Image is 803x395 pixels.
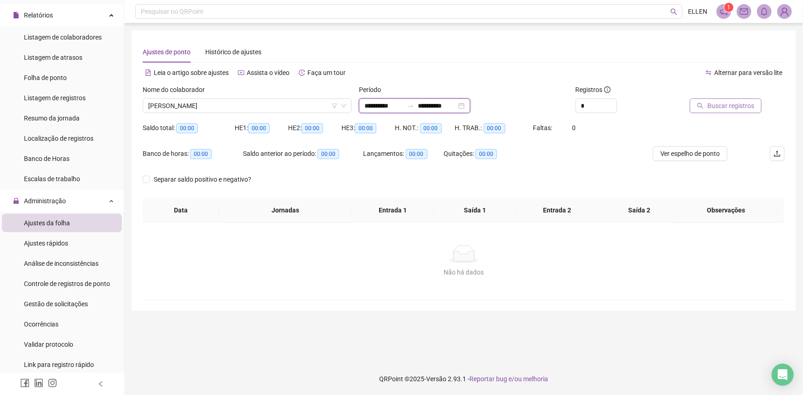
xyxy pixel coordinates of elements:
div: Quitações: [444,149,524,159]
span: lock [13,198,19,204]
span: swap [705,69,712,76]
span: history [299,69,305,76]
span: Faça um tour [307,69,346,76]
span: file-text [145,69,151,76]
span: 00:00 [176,123,198,133]
th: Jornadas [219,198,352,223]
span: Versão [426,375,446,383]
span: Faltas: [533,124,554,132]
th: Entrada 1 [352,198,434,223]
span: Leia o artigo sobre ajustes [154,69,229,76]
span: MARIA EDUARDA DA SILVA NASCIMENTO [148,99,346,113]
span: Registros [576,85,611,95]
span: 0 [572,124,576,132]
span: Reportar bug e/ou melhoria [469,375,548,383]
span: info-circle [604,86,611,93]
span: 00:00 [475,149,497,159]
div: Saldo anterior ao período: [243,149,364,159]
span: Resumo da jornada [24,114,80,122]
span: Buscar registros [707,101,754,111]
span: Controle de registros de ponto [24,280,110,287]
span: Link para registro rápido [24,361,94,368]
span: Ocorrências [24,321,58,328]
span: Gestão de solicitações [24,300,88,308]
span: Análise de inconsistências [24,260,98,267]
span: facebook [20,378,29,388]
span: Ver espelho de ponto [660,149,720,159]
div: Saldo total: [143,123,235,133]
th: Data [143,198,219,223]
span: ELLEN [688,6,707,17]
span: Banco de Horas [24,155,69,162]
span: swap-right [407,102,414,109]
span: youtube [238,69,244,76]
span: file [13,12,19,18]
footer: QRPoint © 2025 - 2.93.1 - [124,363,803,395]
span: 00:00 [248,123,270,133]
label: Nome do colaborador [143,85,211,95]
th: Entrada 2 [516,198,598,223]
div: HE 2: [288,123,341,133]
span: Administração [24,197,66,205]
span: Ajustes da folha [24,219,70,227]
span: Separar saldo positivo e negativo? [150,174,255,184]
div: Open Intercom Messenger [772,364,794,386]
span: Observações [681,205,771,215]
span: Histórico de ajustes [205,48,261,56]
span: Relatórios [24,11,53,19]
span: bell [760,7,768,16]
img: 81252 [778,5,791,18]
span: Listagem de registros [24,94,86,102]
span: Assista o vídeo [247,69,289,76]
label: Período [359,85,387,95]
span: 00:00 [318,149,339,159]
span: instagram [48,378,57,388]
div: HE 3: [341,123,395,133]
span: search [697,103,704,109]
button: Buscar registros [690,98,762,113]
span: Ajustes rápidos [24,240,68,247]
th: Saída 2 [598,198,681,223]
span: Escalas de trabalho [24,175,80,183]
span: Alternar para versão lite [714,69,782,76]
span: search [670,8,677,15]
span: 00:00 [355,123,376,133]
span: 00:00 [420,123,442,133]
span: 1 [728,4,731,11]
span: 00:00 [484,123,505,133]
span: notification [720,7,728,16]
span: Validar protocolo [24,341,73,348]
span: 00:00 [301,123,323,133]
th: Saída 1 [434,198,516,223]
span: mail [740,7,748,16]
span: Listagem de colaboradores [24,34,102,41]
span: upload [774,150,781,157]
div: H. TRAB.: [455,123,533,133]
div: Não há dados [154,267,774,277]
span: left [98,381,104,387]
span: Folha de ponto [24,74,67,81]
th: Observações [674,198,778,223]
span: Ajustes de ponto [143,48,191,56]
button: Ver espelho de ponto [653,146,728,161]
span: linkedin [34,378,43,388]
div: Banco de horas: [143,149,243,159]
div: H. NOT.: [395,123,455,133]
span: 00:00 [406,149,427,159]
span: Listagem de atrasos [24,54,82,61]
span: down [341,103,347,109]
span: Localização de registros [24,135,93,142]
span: 00:00 [190,149,212,159]
sup: 1 [724,3,734,12]
div: Lançamentos: [364,149,444,159]
span: to [407,102,414,109]
div: HE 1: [235,123,288,133]
span: filter [332,103,337,109]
